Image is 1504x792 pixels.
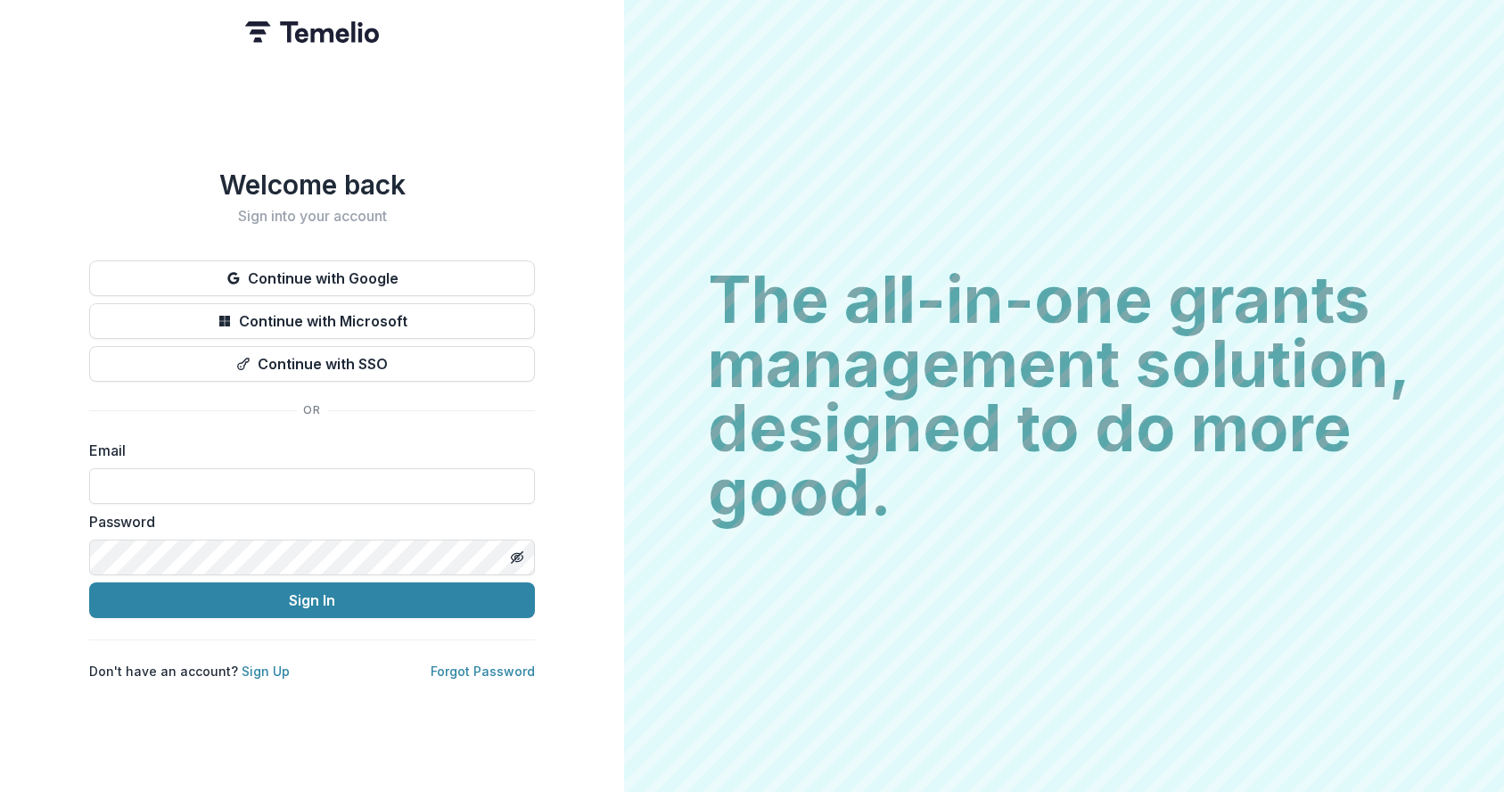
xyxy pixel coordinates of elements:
[242,664,290,679] a: Sign Up
[89,346,535,382] button: Continue with SSO
[89,511,524,532] label: Password
[89,582,535,618] button: Sign In
[89,169,535,201] h1: Welcome back
[89,662,290,681] p: Don't have an account?
[89,303,535,339] button: Continue with Microsoft
[89,208,535,225] h2: Sign into your account
[89,260,535,296] button: Continue with Google
[431,664,535,679] a: Forgot Password
[503,543,531,572] button: Toggle password visibility
[89,440,524,461] label: Email
[245,21,379,43] img: Temelio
